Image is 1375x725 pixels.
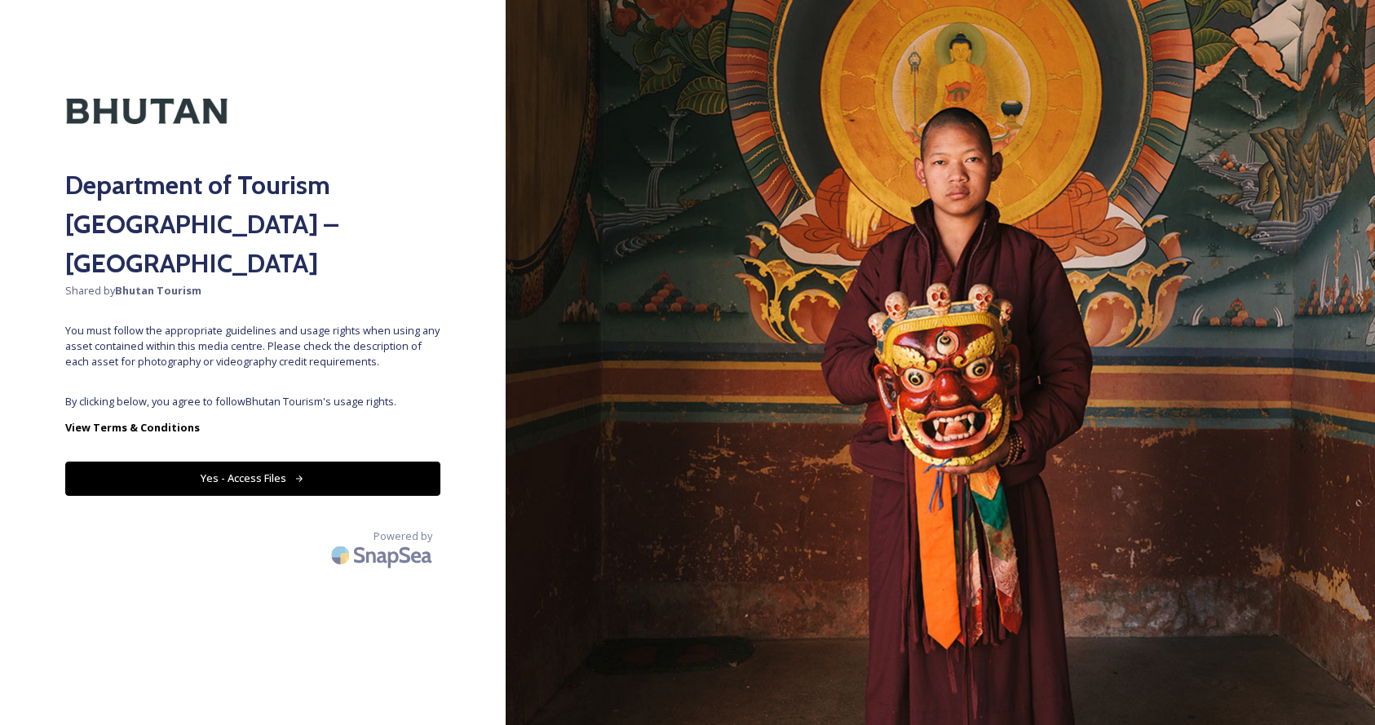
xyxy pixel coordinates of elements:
span: Powered by [374,528,432,544]
strong: Bhutan Tourism [115,283,201,298]
button: Yes - Access Files [65,462,440,495]
a: View Terms & Conditions [65,418,440,437]
strong: View Terms & Conditions [65,420,200,435]
span: Shared by [65,283,440,298]
img: SnapSea Logo [326,536,440,574]
h2: Department of Tourism [GEOGRAPHIC_DATA] – [GEOGRAPHIC_DATA] [65,166,440,283]
img: Kingdom-of-Bhutan-Logo.png [65,65,228,157]
span: By clicking below, you agree to follow Bhutan Tourism 's usage rights. [65,394,440,409]
span: You must follow the appropriate guidelines and usage rights when using any asset contained within... [65,323,440,370]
